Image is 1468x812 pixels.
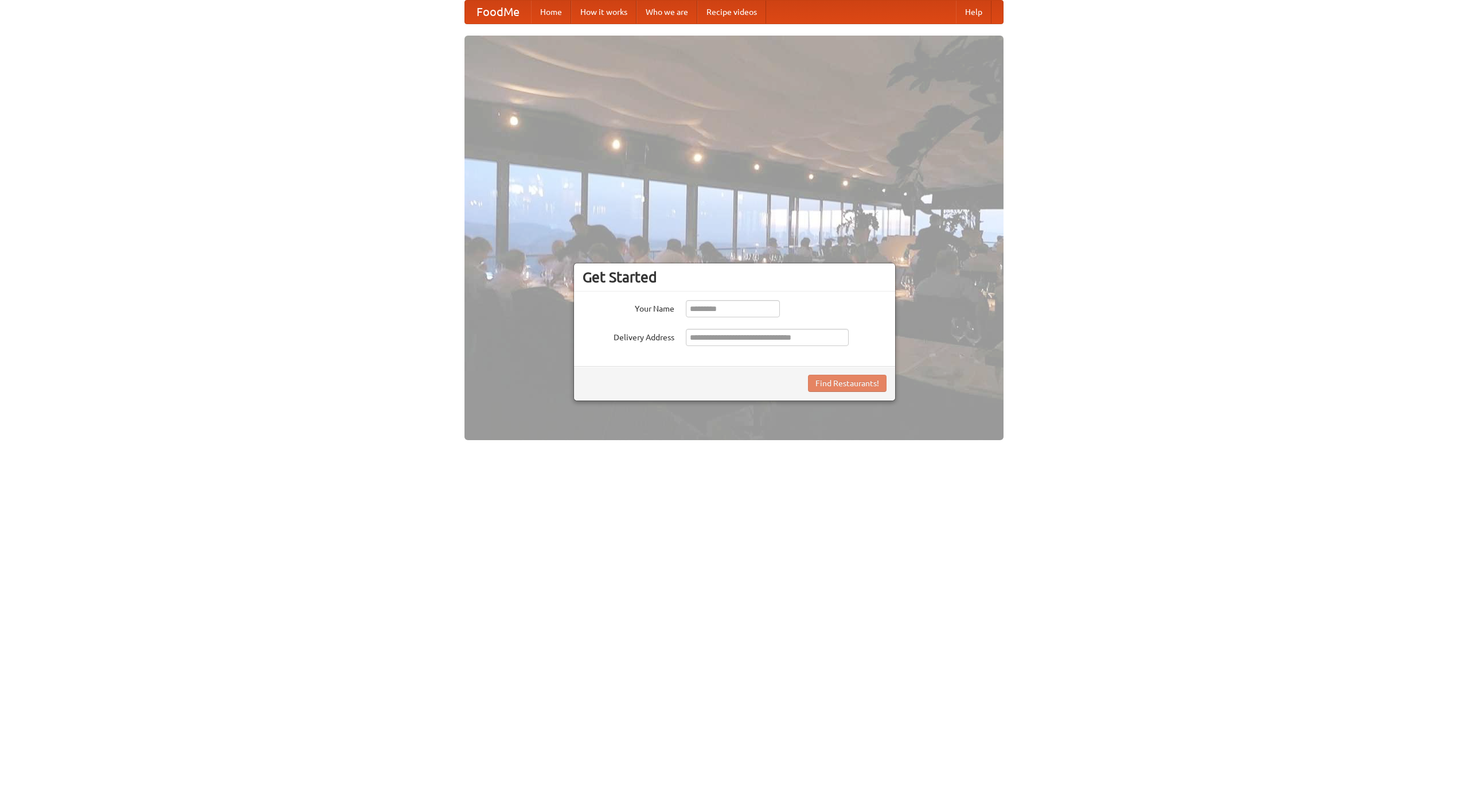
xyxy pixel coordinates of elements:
h3: Get Started [583,269,887,286]
button: Find Restaurants! [808,375,887,392]
a: FoodMe [465,1,531,24]
a: Help [956,1,991,24]
a: Recipe videos [697,1,766,24]
label: Delivery Address [583,329,674,343]
a: Home [531,1,571,24]
a: How it works [571,1,637,24]
label: Your Name [583,300,674,314]
a: Who we are [637,1,697,24]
